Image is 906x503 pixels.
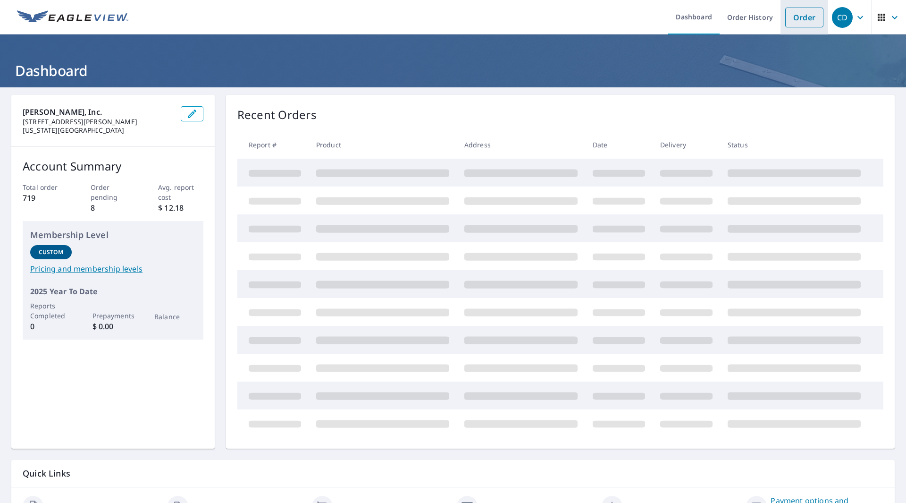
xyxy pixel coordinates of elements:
img: EV Logo [17,10,128,25]
a: Order [785,8,823,27]
p: 0 [30,321,72,332]
p: $ 0.00 [92,321,134,332]
p: Order pending [91,182,136,202]
div: CD [832,7,853,28]
h1: Dashboard [11,61,895,80]
th: Status [720,131,868,159]
p: Prepayments [92,311,134,321]
p: 8 [91,202,136,213]
p: [STREET_ADDRESS][PERSON_NAME] [23,118,173,126]
p: Custom [39,248,63,256]
p: 719 [23,192,68,204]
p: $ 12.18 [158,202,203,213]
p: Reports Completed [30,301,72,321]
p: [US_STATE][GEOGRAPHIC_DATA] [23,126,173,135]
p: Total order [23,182,68,192]
th: Delivery [653,131,720,159]
p: Account Summary [23,158,203,175]
th: Date [585,131,653,159]
p: Membership Level [30,229,196,241]
p: Recent Orders [237,106,317,123]
p: Avg. report cost [158,182,203,202]
p: [PERSON_NAME], Inc. [23,106,173,118]
a: Pricing and membership levels [30,263,196,274]
p: Balance [154,312,196,322]
p: 2025 Year To Date [30,286,196,297]
th: Product [309,131,457,159]
p: Quick Links [23,468,883,479]
th: Report # [237,131,309,159]
th: Address [457,131,585,159]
